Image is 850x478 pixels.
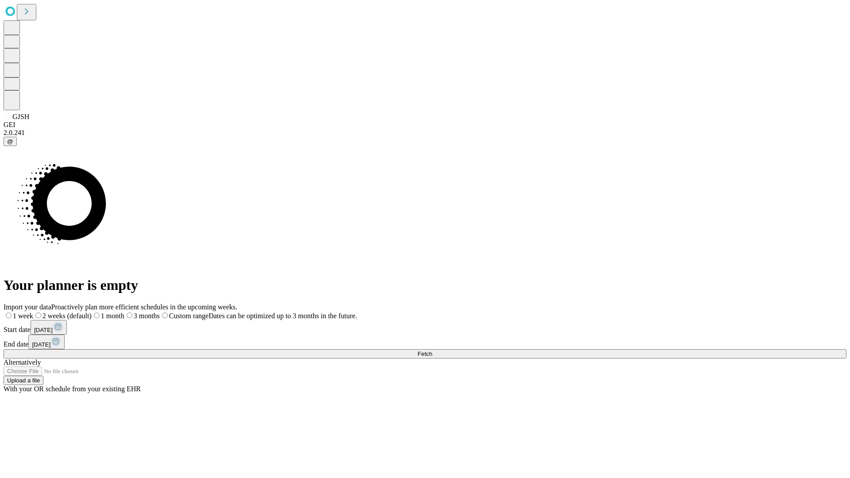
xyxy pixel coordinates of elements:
span: [DATE] [32,341,50,348]
span: Fetch [417,351,432,357]
span: Dates can be optimized up to 3 months in the future. [209,312,357,320]
button: Upload a file [4,376,43,385]
span: Proactively plan more efficient schedules in the upcoming weeks. [51,303,237,311]
h1: Your planner is empty [4,277,846,293]
span: Import your data [4,303,51,311]
button: [DATE] [28,335,65,349]
div: 2.0.241 [4,129,846,137]
span: Custom range [169,312,209,320]
input: 1 week [6,312,12,318]
span: 1 month [101,312,124,320]
span: 2 weeks (default) [42,312,92,320]
span: @ [7,138,13,145]
input: 3 months [127,312,132,318]
span: [DATE] [34,327,53,333]
button: [DATE] [31,320,67,335]
input: Custom rangeDates can be optimized up to 3 months in the future. [162,312,168,318]
input: 1 month [94,312,100,318]
span: GJSH [12,113,29,120]
input: 2 weeks (default) [35,312,41,318]
span: 1 week [13,312,33,320]
span: Alternatively [4,358,41,366]
button: Fetch [4,349,846,358]
div: GEI [4,121,846,129]
span: With your OR schedule from your existing EHR [4,385,141,393]
span: 3 months [134,312,160,320]
button: @ [4,137,17,146]
div: Start date [4,320,846,335]
div: End date [4,335,846,349]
